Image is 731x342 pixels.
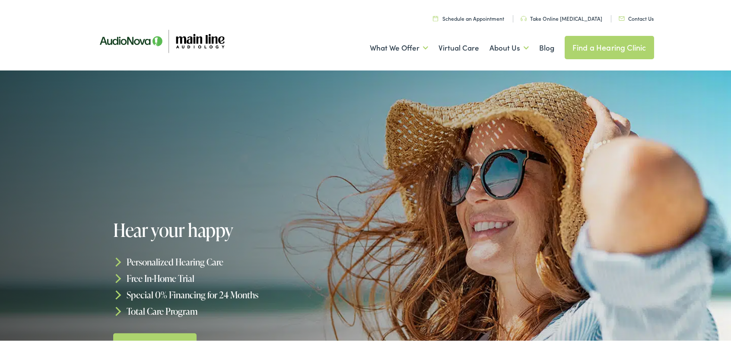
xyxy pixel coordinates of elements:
[113,285,369,302] li: Special 0% Financing for 24 Months
[521,13,602,21] a: Take Online [MEDICAL_DATA]
[370,31,428,63] a: What We Offer
[113,219,369,239] h1: Hear your happy
[433,13,504,21] a: Schedule an Appointment
[619,15,625,19] img: utility icon
[113,269,369,285] li: Free In-Home Trial
[433,14,438,20] img: utility icon
[521,15,527,20] img: utility icon
[489,31,529,63] a: About Us
[539,31,554,63] a: Blog
[619,13,654,21] a: Contact Us
[113,253,369,269] li: Personalized Hearing Care
[565,35,654,58] a: Find a Hearing Clinic
[113,301,369,318] li: Total Care Program
[439,31,479,63] a: Virtual Care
